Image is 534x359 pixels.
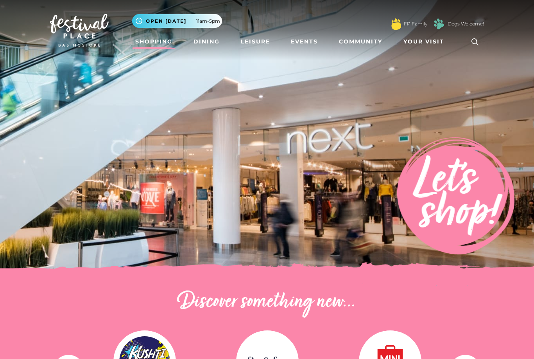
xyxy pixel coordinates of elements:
[190,34,223,49] a: Dining
[404,20,427,27] a: FP Family
[238,34,273,49] a: Leisure
[196,18,220,25] span: 11am-5pm
[132,14,222,28] button: Open [DATE] 11am-5pm
[146,18,186,25] span: Open [DATE]
[50,290,484,315] h2: Discover something new...
[288,34,321,49] a: Events
[403,38,444,46] span: Your Visit
[132,34,176,49] a: Shopping
[50,14,109,47] img: Festival Place Logo
[336,34,385,49] a: Community
[400,34,451,49] a: Your Visit
[448,20,484,27] a: Dogs Welcome!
